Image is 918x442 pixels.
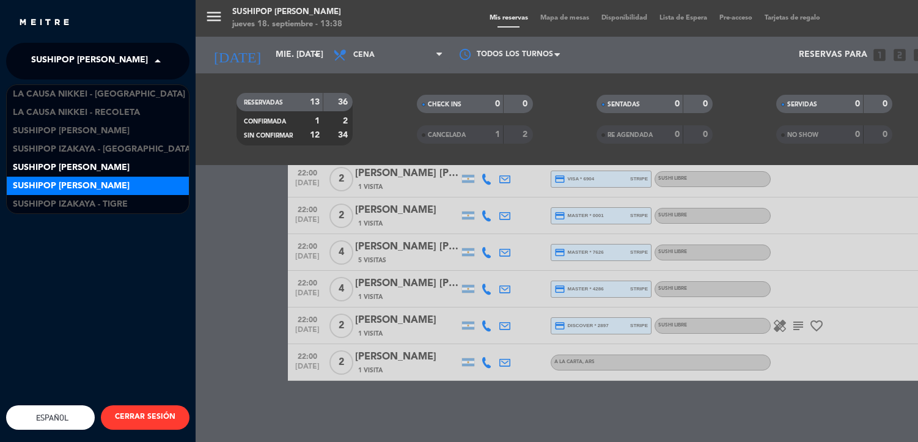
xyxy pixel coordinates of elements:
[13,197,128,212] span: Sushipop Izakaya - Tigre
[13,124,130,138] span: Sushipop [PERSON_NAME]
[13,142,193,157] span: Sushipop Izakaya - [GEOGRAPHIC_DATA]
[33,413,68,422] span: Español
[101,405,189,430] button: CERRAR SESIÓN
[13,161,130,175] span: Sushipop [PERSON_NAME]
[31,48,148,74] span: Sushipop [PERSON_NAME]
[13,87,185,101] span: La Causa Nikkei - [GEOGRAPHIC_DATA]
[13,106,140,120] span: La Causa Nikkei - Recoleta
[18,18,70,28] img: MEITRE
[13,179,130,193] span: Sushipop [PERSON_NAME]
